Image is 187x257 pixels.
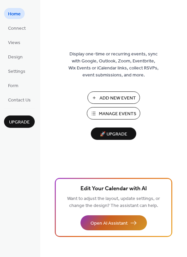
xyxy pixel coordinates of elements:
[4,65,29,76] a: Settings
[9,119,30,126] span: Upgrade
[4,51,27,62] a: Design
[8,25,26,32] span: Connect
[4,8,25,19] a: Home
[8,68,25,75] span: Settings
[8,82,18,89] span: Form
[4,22,30,33] a: Connect
[8,11,21,18] span: Home
[99,110,136,117] span: Manage Events
[80,184,147,194] span: Edit Your Calendar with AI
[8,54,23,61] span: Design
[67,194,160,210] span: Want to adjust the layout, update settings, or change the design? The assistant can help.
[8,39,20,46] span: Views
[4,80,22,91] a: Form
[4,115,35,128] button: Upgrade
[95,130,132,139] span: 🚀 Upgrade
[80,215,147,230] button: Open AI Assistant
[8,97,31,104] span: Contact Us
[87,107,140,119] button: Manage Events
[90,220,128,227] span: Open AI Assistant
[91,127,136,140] button: 🚀 Upgrade
[68,51,159,79] span: Display one-time or recurring events, sync with Google, Outlook, Zoom, Eventbrite, Wix Events or ...
[4,94,35,105] a: Contact Us
[87,91,140,104] button: Add New Event
[100,95,136,102] span: Add New Event
[4,37,24,48] a: Views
